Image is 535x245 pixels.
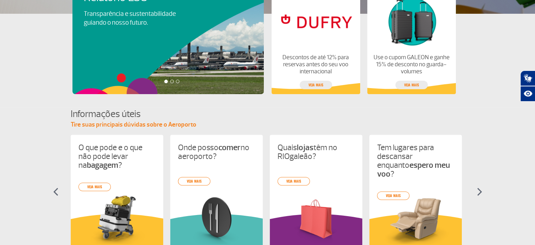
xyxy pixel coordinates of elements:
[377,194,454,244] img: card%20informa%C3%A7%C3%B5es%204.png
[377,191,409,200] a: veja mais
[520,86,535,102] button: Abrir recursos assistivos.
[520,71,535,102] div: Plugin de acessibilidade da Hand Talk.
[78,194,155,244] img: card%20informa%C3%A7%C3%B5es%201.png
[78,183,111,191] a: veja mais
[373,54,450,75] p: Use o cupom GALEON e ganhe 15% de desconto no guarda-volumes
[71,121,465,129] p: Tire suas principais dúvidas sobre o Aeroporto
[84,10,184,27] p: Transparência e sustentabilidade guiando o nosso futuro.
[78,143,155,170] p: O que pode e o que não pode levar na ?
[377,143,454,178] p: Tem lugares para descansar enquanto ?
[87,160,118,170] strong: bagagem
[377,160,450,179] strong: espero meu voo
[278,143,355,161] p: Quais têm no RIOgaleão?
[178,177,210,185] a: veja mais
[520,71,535,86] button: Abrir tradutor de língua de sinais.
[53,188,58,196] img: seta-esquerda
[277,54,354,75] p: Descontos de até 12% para reservas antes do seu voo internacional
[71,108,465,121] h4: Informações úteis
[297,142,313,153] strong: lojas
[395,81,428,89] a: veja mais
[178,194,255,244] img: card%20informa%C3%A7%C3%B5es%208.png
[300,81,332,89] a: veja mais
[477,188,482,196] img: seta-direita
[278,177,310,185] a: veja mais
[278,194,355,244] img: card%20informa%C3%A7%C3%B5es%206.png
[218,142,241,153] strong: comer
[178,143,255,161] p: Onde posso no aeroporto?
